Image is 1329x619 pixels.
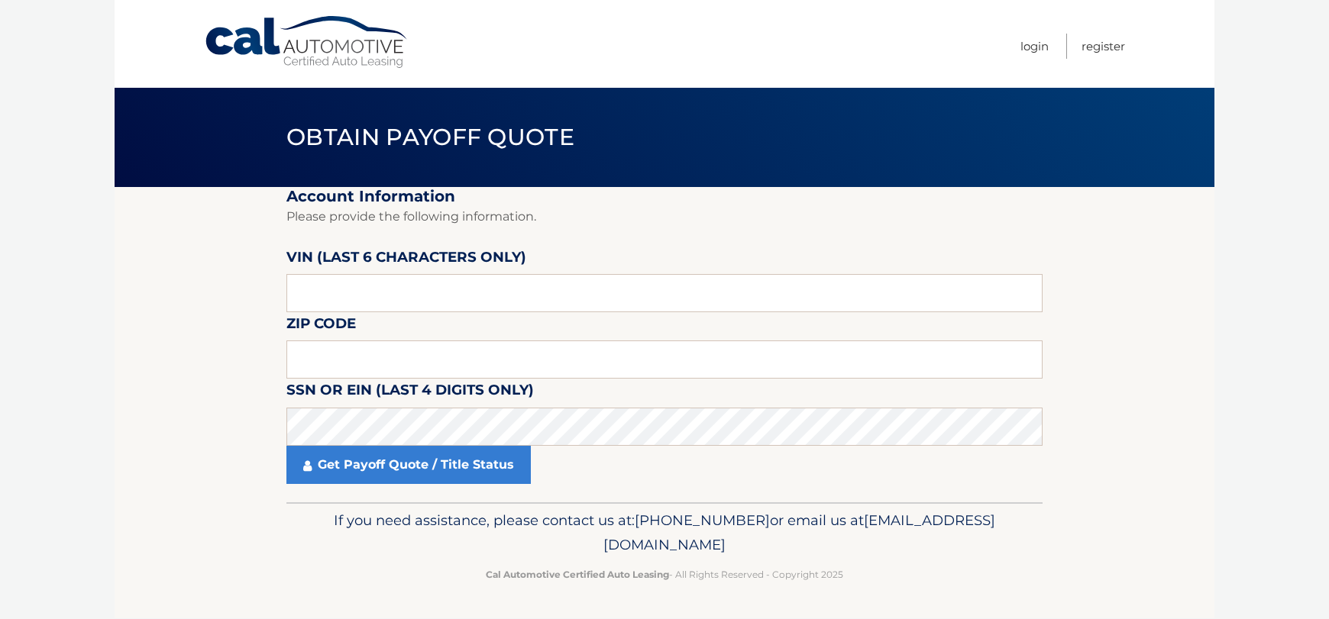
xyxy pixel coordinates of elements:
a: Register [1082,34,1125,59]
a: Get Payoff Quote / Title Status [286,446,531,484]
p: Please provide the following information. [286,206,1043,227]
strong: Cal Automotive Certified Auto Leasing [486,569,669,580]
a: Cal Automotive [204,15,410,69]
span: [PHONE_NUMBER] [635,511,770,529]
h2: Account Information [286,187,1043,206]
a: Login [1020,34,1049,59]
label: VIN (last 6 characters only) [286,246,526,274]
label: SSN or EIN (last 4 digits only) [286,379,534,407]
span: Obtain Payoff Quote [286,123,574,151]
label: Zip Code [286,312,356,340]
p: - All Rights Reserved - Copyright 2025 [296,566,1033,582]
p: If you need assistance, please contact us at: or email us at [296,508,1033,557]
